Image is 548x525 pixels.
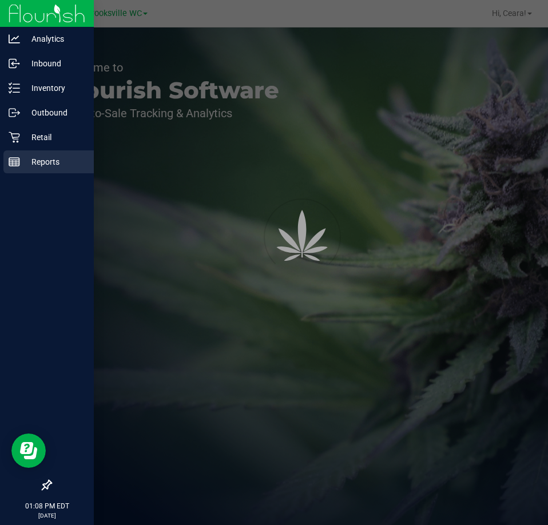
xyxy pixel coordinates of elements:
[20,106,89,120] p: Outbound
[20,32,89,46] p: Analytics
[9,156,20,168] inline-svg: Reports
[5,511,89,520] p: [DATE]
[9,33,20,45] inline-svg: Analytics
[20,81,89,95] p: Inventory
[20,130,89,144] p: Retail
[20,155,89,169] p: Reports
[11,433,46,468] iframe: Resource center
[20,57,89,70] p: Inbound
[9,58,20,69] inline-svg: Inbound
[9,82,20,94] inline-svg: Inventory
[5,501,89,511] p: 01:08 PM EDT
[9,132,20,143] inline-svg: Retail
[9,107,20,118] inline-svg: Outbound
